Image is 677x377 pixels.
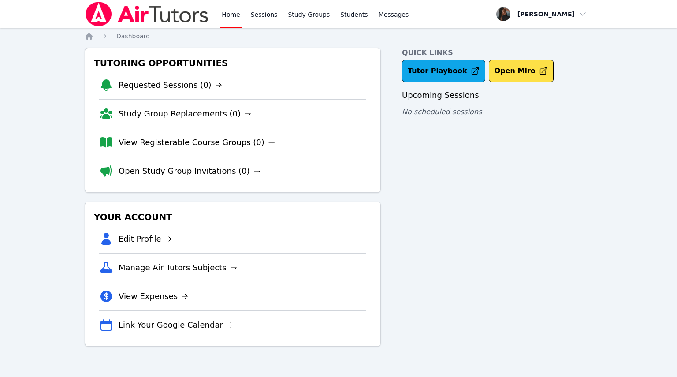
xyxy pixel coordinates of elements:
[119,261,237,274] a: Manage Air Tutors Subjects
[402,89,592,101] h3: Upcoming Sessions
[119,233,172,245] a: Edit Profile
[85,2,209,26] img: Air Tutors
[489,60,554,82] button: Open Miro
[116,33,150,40] span: Dashboard
[119,79,222,91] a: Requested Sessions (0)
[85,32,592,41] nav: Breadcrumb
[92,55,373,71] h3: Tutoring Opportunities
[119,136,275,149] a: View Registerable Course Groups (0)
[116,32,150,41] a: Dashboard
[379,10,409,19] span: Messages
[402,108,482,116] span: No scheduled sessions
[119,290,188,302] a: View Expenses
[119,165,260,177] a: Open Study Group Invitations (0)
[92,209,373,225] h3: Your Account
[402,48,592,58] h4: Quick Links
[119,108,251,120] a: Study Group Replacements (0)
[119,319,234,331] a: Link Your Google Calendar
[402,60,485,82] a: Tutor Playbook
